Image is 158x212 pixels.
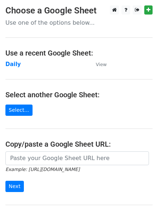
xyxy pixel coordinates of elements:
[5,140,153,148] h4: Copy/paste a Google Sheet URL:
[5,19,153,26] p: Use one of the options below...
[5,49,153,57] h4: Use a recent Google Sheet:
[89,61,107,68] a: View
[5,167,80,172] small: Example: [URL][DOMAIN_NAME]
[5,5,153,16] h3: Choose a Google Sheet
[5,90,153,99] h4: Select another Google Sheet:
[5,181,24,192] input: Next
[96,62,107,67] small: View
[5,151,149,165] input: Paste your Google Sheet URL here
[5,105,33,116] a: Select...
[5,61,21,68] a: Daily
